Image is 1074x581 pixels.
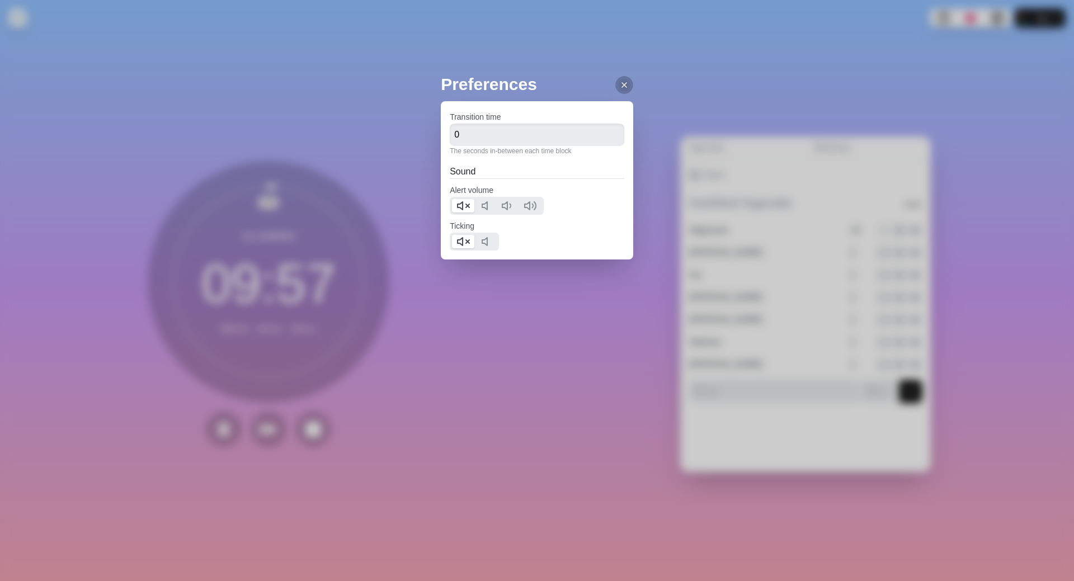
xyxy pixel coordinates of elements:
label: Alert volume [450,186,493,195]
h2: Sound [450,165,624,178]
p: The seconds in-between each time block [450,146,624,156]
h2: Preferences [441,72,633,97]
label: Ticking [450,221,474,230]
label: Transition time [450,112,501,121]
